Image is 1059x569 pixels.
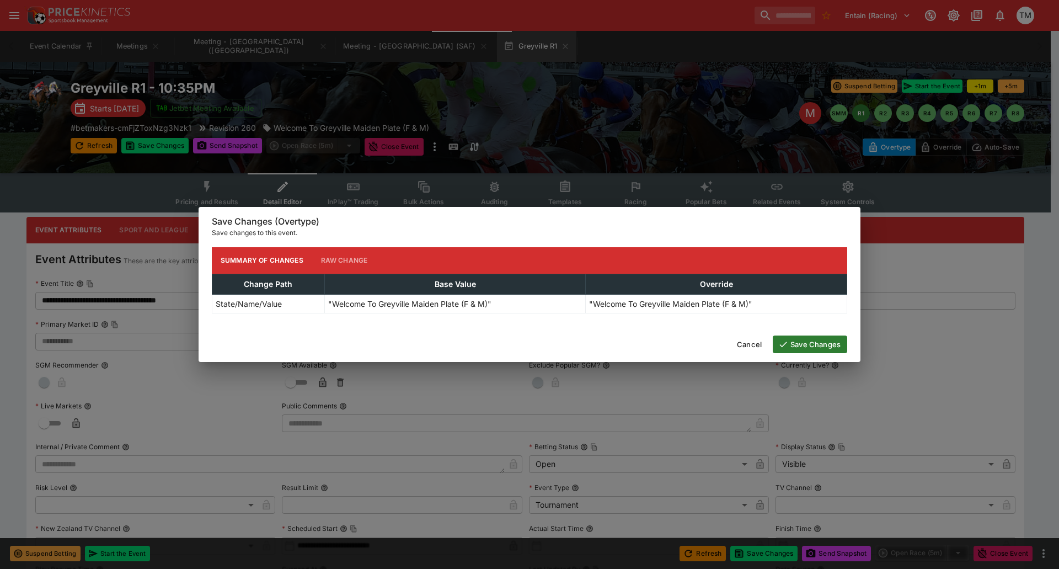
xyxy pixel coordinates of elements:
[212,216,847,227] h6: Save Changes (Overtype)
[773,336,847,353] button: Save Changes
[216,298,282,310] p: State/Name/Value
[212,227,847,238] p: Save changes to this event.
[324,294,586,313] td: "Welcome To Greyville Maiden Plate (F & M)"
[312,247,377,274] button: Raw Change
[586,274,847,294] th: Override
[730,336,768,353] button: Cancel
[586,294,847,313] td: "Welcome To Greyville Maiden Plate (F & M)"
[212,247,312,274] button: Summary of Changes
[212,274,325,294] th: Change Path
[324,274,586,294] th: Base Value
